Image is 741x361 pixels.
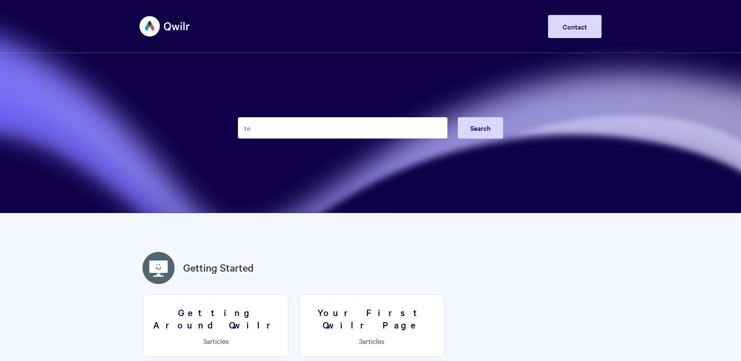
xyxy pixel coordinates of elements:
a: Getting Around Qwilr 3articles [143,294,288,357]
p: articles [149,337,283,345]
h3: Getting Around Qwilr [149,306,283,331]
a: Contact [548,15,602,38]
a: Your First Qwilr Page 3articles [299,294,444,357]
h3: Your First Qwilr Page [305,306,439,331]
p: articles [305,337,439,345]
input: Search the knowledge base [238,117,448,139]
img: Qwilr Help Center [139,10,190,42]
a: Getting Started [183,260,254,275]
button: Search [458,117,503,139]
span: 3 [359,336,362,346]
span: 3 [203,336,207,346]
span: Search [470,123,491,133]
